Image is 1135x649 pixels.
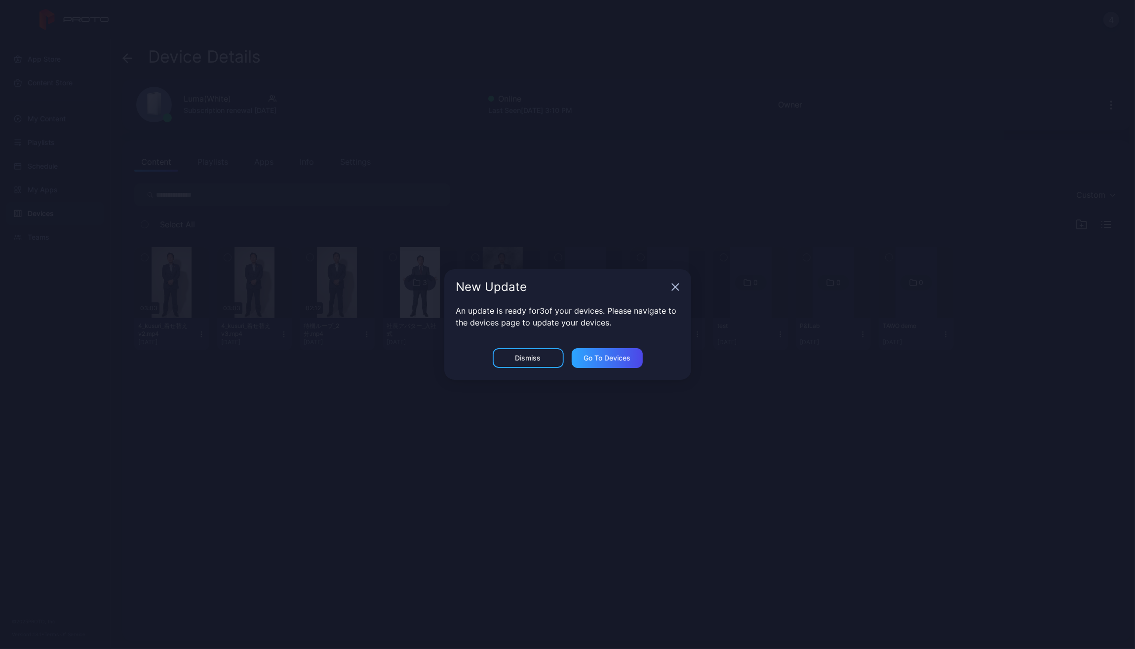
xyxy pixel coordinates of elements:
[515,354,541,362] div: Dismiss
[572,348,643,368] button: Go to devices
[456,305,679,328] p: An update is ready for 3 of your devices. Please navigate to the devices page to update your devi...
[584,354,630,362] div: Go to devices
[456,281,667,293] div: New Update
[493,348,564,368] button: Dismiss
